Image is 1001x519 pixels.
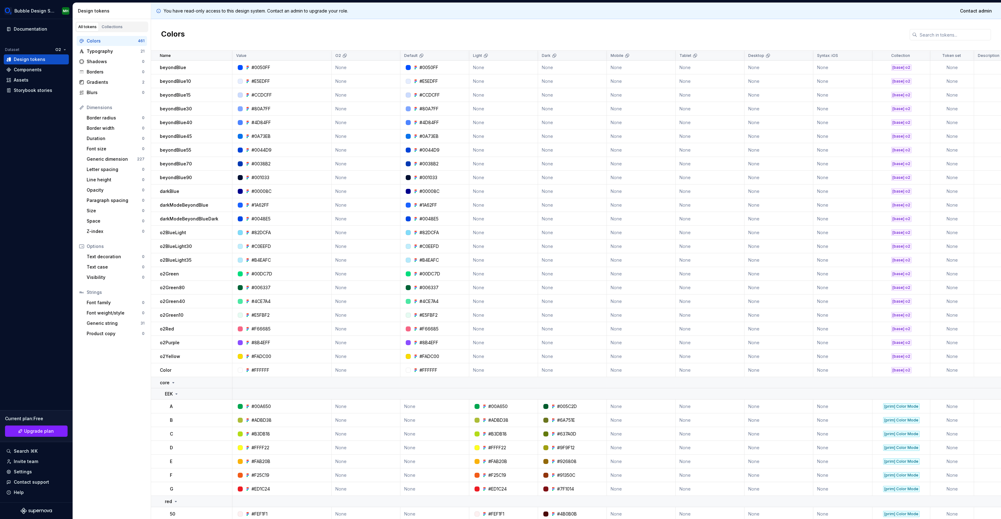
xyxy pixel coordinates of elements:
[676,74,744,88] td: None
[538,184,607,198] td: None
[676,184,744,198] td: None
[252,216,271,222] div: #0048E5
[332,116,400,129] td: None
[142,254,145,259] div: 0
[607,88,676,102] td: None
[142,331,145,336] div: 0
[538,88,607,102] td: None
[87,156,137,162] div: Generic dimension
[538,143,607,157] td: None
[419,78,438,84] div: #E5EDFF
[930,88,974,102] td: None
[676,171,744,184] td: None
[14,77,28,83] div: Assets
[744,61,813,74] td: None
[335,53,341,58] p: O2
[140,321,145,326] div: 31
[607,116,676,129] td: None
[87,79,142,85] div: Gradients
[78,24,97,29] div: All tokens
[473,53,482,58] p: Light
[469,74,538,88] td: None
[930,157,974,171] td: None
[744,74,813,88] td: None
[87,135,142,142] div: Duration
[813,184,872,198] td: None
[469,116,538,129] td: None
[744,157,813,171] td: None
[930,61,974,74] td: None
[891,188,912,194] div: [base] o2
[84,216,147,226] a: Space0
[676,212,744,226] td: None
[419,92,440,98] div: #CCDCFF
[419,64,438,71] div: #0050FF
[956,5,996,17] a: Contact admin
[744,226,813,239] td: None
[744,212,813,226] td: None
[607,198,676,212] td: None
[942,53,961,58] p: Token set
[14,56,45,63] div: Design tokens
[469,226,538,239] td: None
[77,77,147,87] a: Gradients2
[679,53,691,58] p: Tablet
[891,133,912,139] div: [base] o2
[252,229,271,236] div: #82DCFA
[891,64,912,71] div: [base] o2
[53,45,69,54] button: O2
[84,195,147,205] a: Paragraph spacing0
[87,166,142,173] div: Letter spacing
[419,161,439,167] div: #0038B2
[538,171,607,184] td: None
[469,102,538,116] td: None
[160,92,191,98] p: beyondBlue15
[332,198,400,212] td: None
[930,198,974,212] td: None
[87,310,142,316] div: Font weight/style
[813,157,872,171] td: None
[84,154,147,164] a: Generic dimension227
[891,229,912,236] div: [base] o2
[419,147,440,153] div: #0044D9
[252,243,271,249] div: #C0EEFD
[14,489,24,496] div: Help
[813,171,872,184] td: None
[607,129,676,143] td: None
[84,272,147,282] a: Visibility0
[930,239,974,253] td: None
[160,243,192,249] p: o2BlueLight30
[160,64,186,71] p: beyondBlue
[142,146,145,151] div: 0
[469,212,538,226] td: None
[332,157,400,171] td: None
[21,508,52,514] a: Supernova Logo
[1,4,71,18] button: Bubble Design SystemMH
[930,129,974,143] td: None
[538,102,607,116] td: None
[84,164,147,174] a: Letter spacing0
[891,119,912,126] div: [base] o2
[142,219,145,224] div: 0
[252,133,271,139] div: #0A73EB
[813,61,872,74] td: None
[77,57,147,67] a: Shadows0
[813,226,872,239] td: None
[84,123,147,133] a: Border width0
[611,53,623,58] p: Mobile
[419,229,439,236] div: #82DCFA
[891,243,912,249] div: [base] o2
[87,89,142,96] div: Blurs
[102,24,123,29] div: Collections
[84,113,147,123] a: Border radius0
[538,116,607,129] td: None
[891,174,912,181] div: [base] o2
[744,116,813,129] td: None
[142,80,145,85] div: 2
[14,479,49,485] div: Contact support
[14,448,38,454] div: Search ⌘K
[78,8,148,14] div: Design tokens
[469,239,538,253] td: None
[142,59,145,64] div: 0
[142,310,145,315] div: 0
